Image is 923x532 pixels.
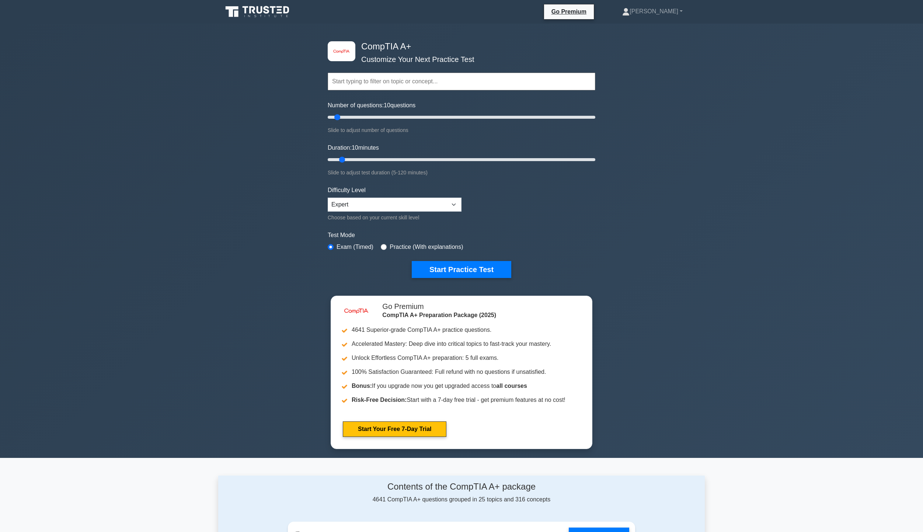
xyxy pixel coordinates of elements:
h4: CompTIA A+ [358,41,559,52]
label: Test Mode [328,231,595,240]
label: Exam (Timed) [337,243,373,251]
div: Slide to adjust test duration (5-120 minutes) [328,168,595,177]
button: Start Practice Test [412,261,511,278]
div: 4641 CompTIA A+ questions grouped in 25 topics and 316 concepts [288,481,635,504]
input: Start typing to filter on topic or concept... [328,73,595,90]
a: Start Your Free 7-Day Trial [343,421,446,437]
h4: Contents of the CompTIA A+ package [288,481,635,492]
div: Choose based on your current skill level [328,213,461,222]
label: Duration: minutes [328,143,379,152]
a: Go Premium [547,7,591,16]
div: Slide to adjust number of questions [328,126,595,135]
label: Difficulty Level [328,186,366,195]
span: 10 [352,145,358,151]
span: 10 [384,102,390,108]
label: Practice (With explanations) [390,243,463,251]
label: Number of questions: questions [328,101,415,110]
a: [PERSON_NAME] [605,4,700,19]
